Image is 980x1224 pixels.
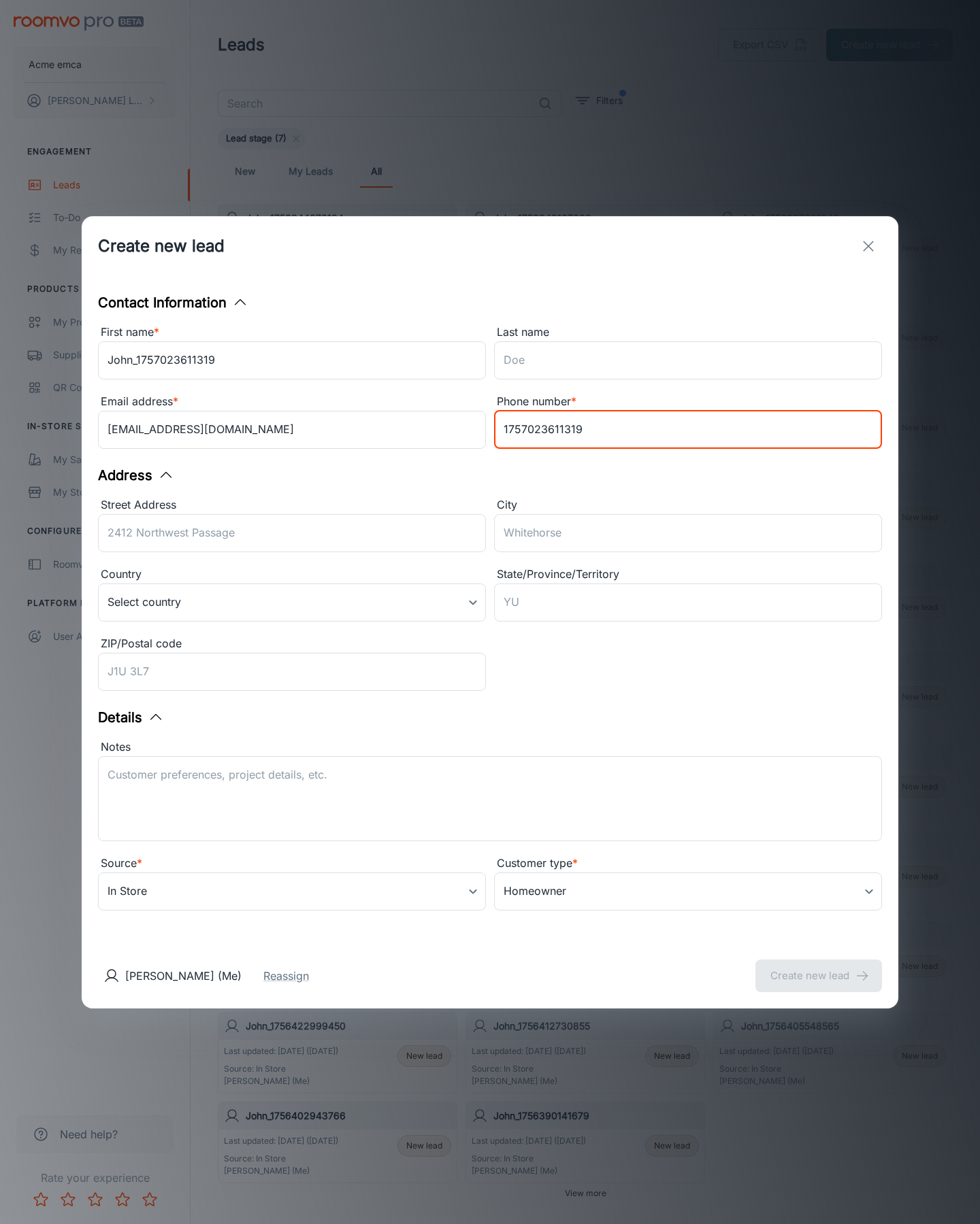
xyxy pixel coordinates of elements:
[98,583,486,622] div: Select country
[98,635,486,653] div: ZIP/Postal code
[494,514,882,552] input: Whitehorse
[263,968,309,984] button: Reassign
[98,496,486,514] div: Street Address
[98,411,486,449] input: myname@example.com
[494,566,882,583] div: State/Province/Territory
[98,566,486,583] div: Country
[98,341,486,379] input: John
[494,872,882,911] div: Homeowner
[98,855,486,872] div: Source
[494,324,882,341] div: Last name
[98,465,174,486] button: Address
[855,233,882,260] button: exit
[98,653,486,691] input: J1U 3L7
[98,707,164,728] button: Details
[494,393,882,411] div: Phone number
[98,324,486,341] div: First name
[98,738,882,756] div: Notes
[98,234,225,258] h1: Create new lead
[98,393,486,411] div: Email address
[98,872,486,911] div: In Store
[125,968,242,984] p: [PERSON_NAME] (Me)
[494,496,882,514] div: City
[494,411,882,449] input: +1 439-123-4567
[98,514,486,552] input: 2412 Northwest Passage
[494,341,882,379] input: Doe
[98,292,248,313] button: Contact Information
[494,855,882,872] div: Customer type
[494,583,882,622] input: YU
